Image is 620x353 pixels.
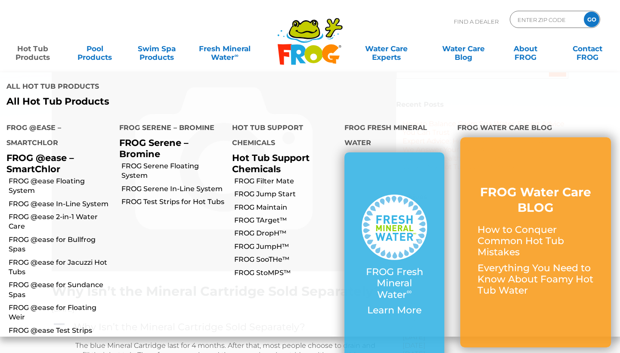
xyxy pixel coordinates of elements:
a: FROG DropH™ [234,229,338,238]
a: Hot Tub Support Chemicals [232,152,310,174]
a: All Hot Tub Products [6,96,304,107]
a: FROG Jump Start [234,189,338,199]
a: FROG StoMPS™ [234,268,338,278]
a: AboutFROG [501,40,549,57]
h4: FROG @ease – SmartChlor [6,120,106,152]
p: FROG Fresh Mineral Water [362,266,427,300]
a: FROG SooTHe™ [234,255,338,264]
p: How to Conquer Common Hot Tub Mistakes [477,224,594,258]
h4: All Hot Tub Products [6,79,304,96]
a: FROG Serene In-Line System [121,184,226,194]
p: Find A Dealer [454,11,499,32]
a: FROG @ease for Sundance Spas [9,280,113,300]
h4: FROG Serene – Bromine [119,120,219,137]
a: FROG Maintain [234,203,338,212]
a: Hot TubProducts [9,40,57,57]
a: FROG Filter Mate [234,176,338,186]
p: FROG @ease – SmartChlor [6,152,106,174]
a: FROG @ease 2-in-1 Water Care [9,212,113,232]
a: FROG JumpH™ [234,242,338,251]
a: FROG Fresh Mineral Water∞ Learn More [362,195,427,320]
a: PoolProducts [71,40,119,57]
a: Swim SpaProducts [133,40,181,57]
a: FROG @ease Test Strips [9,326,113,335]
a: FROG @ease for Floating Weir [9,303,113,322]
a: Water CareBlog [439,40,487,57]
a: FROG @ease for Bullfrog Spas [9,235,113,254]
h4: FROG Fresh Mineral Water [344,120,444,152]
p: Learn More [362,305,427,316]
a: Fresh MineralWater∞ [195,40,255,57]
a: FROG Test Strips for Hot Tubs [121,197,226,207]
input: Zip Code Form [517,13,575,26]
h4: FROG Water Care Blog [457,120,614,137]
sup: ∞ [406,287,412,296]
a: FROG Water Care BLOG How to Conquer Common Hot Tub Mistakes Everything You Need to Know About Foa... [477,184,594,301]
a: FROG Serene Floating System [121,161,226,181]
a: FROG @ease for Jacuzzi Hot Tubs [9,258,113,277]
sup: ∞ [234,52,238,59]
a: FROG @ease Floating System [9,176,113,196]
a: ContactFROG [563,40,611,57]
a: FROG @ease In-Line System [9,199,113,209]
p: Everything You Need to Know About Foamy Hot Tub Water [477,263,594,297]
input: GO [584,12,599,27]
p: FROG Serene – Bromine [119,137,219,159]
h3: FROG Water Care BLOG [477,184,594,216]
h4: Hot Tub Support Chemicals [232,120,332,152]
a: FROG TArget™ [234,216,338,225]
a: Water CareExperts [347,40,425,57]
